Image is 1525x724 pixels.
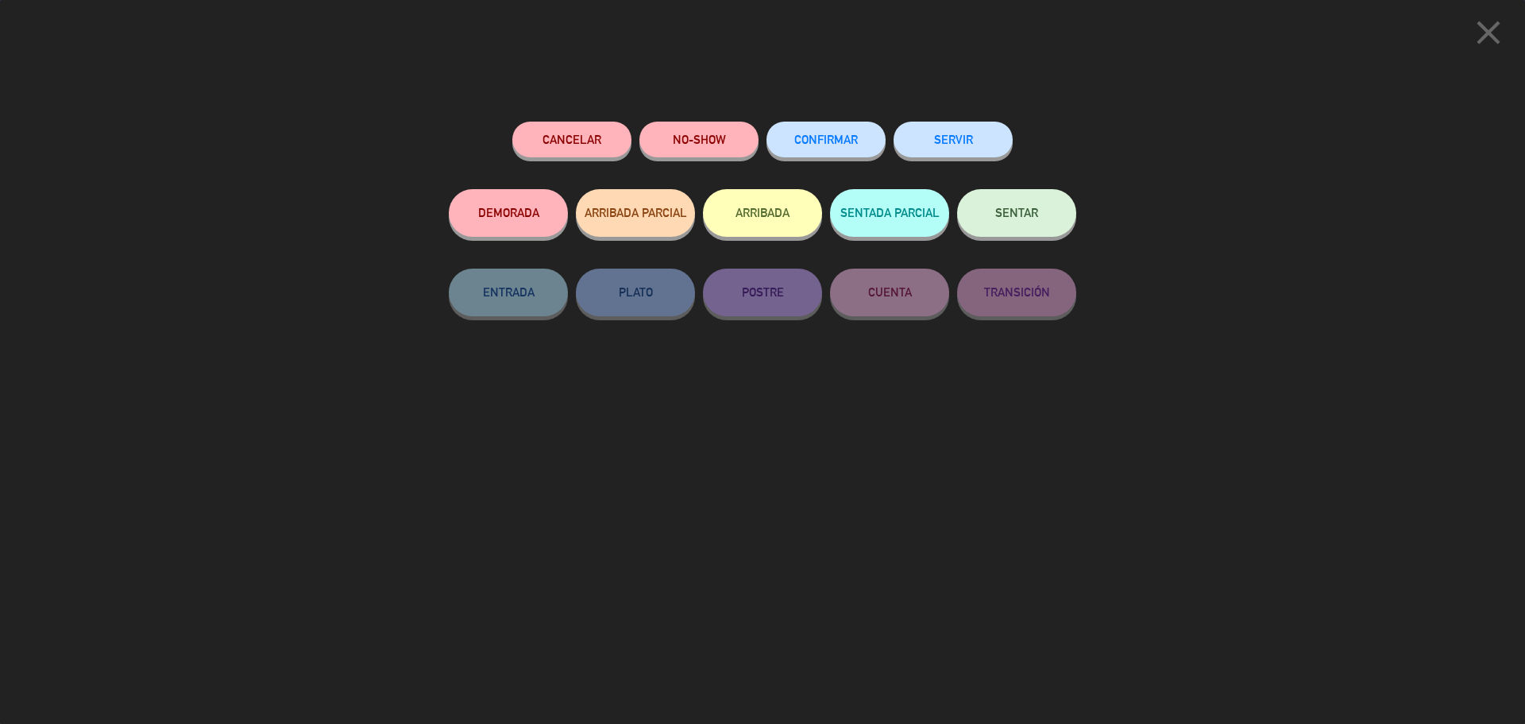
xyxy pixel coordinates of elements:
[703,189,822,237] button: ARRIBADA
[449,269,568,316] button: ENTRADA
[585,206,687,219] span: ARRIBADA PARCIAL
[703,269,822,316] button: POSTRE
[794,133,858,146] span: CONFIRMAR
[957,269,1076,316] button: TRANSICIÓN
[830,269,949,316] button: CUENTA
[576,269,695,316] button: PLATO
[639,122,759,157] button: NO-SHOW
[449,189,568,237] button: DEMORADA
[1469,13,1508,52] i: close
[830,189,949,237] button: SENTADA PARCIAL
[894,122,1013,157] button: SERVIR
[995,206,1038,219] span: SENTAR
[512,122,631,157] button: Cancelar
